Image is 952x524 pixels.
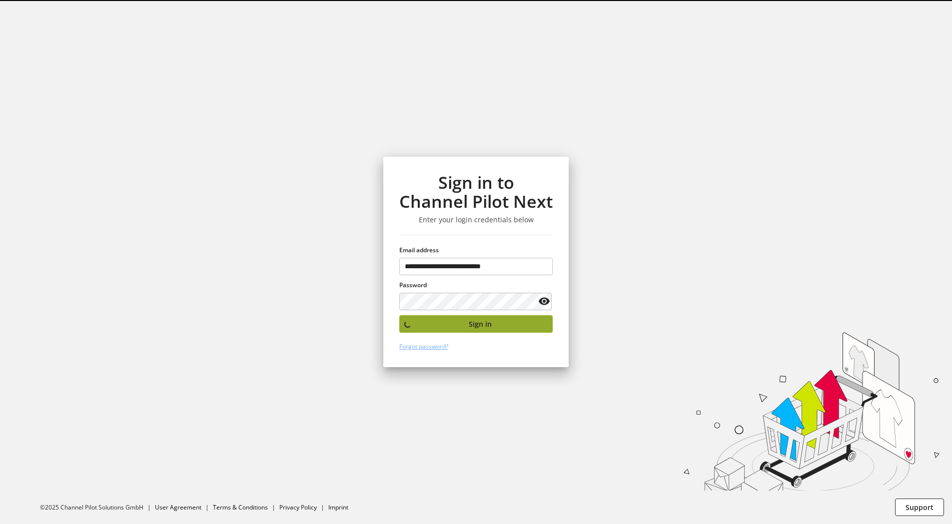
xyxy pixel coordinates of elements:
[155,503,201,512] a: User Agreement
[399,215,553,224] h3: Enter your login credentials below
[906,502,934,513] span: Support
[399,173,553,211] h1: Sign in to Channel Pilot Next
[213,503,268,512] a: Terms & Conditions
[895,499,944,516] button: Support
[40,503,155,512] li: ©2025 Channel Pilot Solutions GmbH
[279,503,317,512] a: Privacy Policy
[399,246,439,254] span: Email address
[328,503,348,512] a: Imprint
[399,281,427,289] span: Password
[399,342,448,351] a: Forgot password?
